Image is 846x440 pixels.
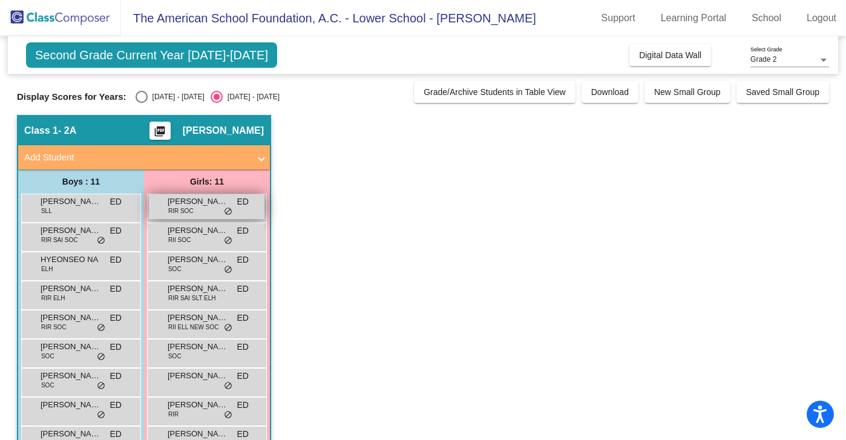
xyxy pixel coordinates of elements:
mat-icon: picture_as_pdf [152,125,167,142]
span: [PERSON_NAME] [183,125,264,137]
span: Second Grade Current Year [DATE]-[DATE] [26,42,277,68]
span: do_not_disturb_alt [97,236,105,246]
span: [PERSON_NAME] [168,195,228,208]
span: HYEONSEO NA [41,254,101,266]
mat-radio-group: Select an option [136,91,280,103]
span: ED [110,195,122,208]
button: Grade/Archive Students in Table View [414,81,575,103]
span: ED [110,399,122,412]
span: ED [110,370,122,383]
mat-expansion-panel-header: Add Student [18,145,270,169]
span: Class 1 [24,125,58,137]
span: RIR [168,410,179,419]
mat-panel-title: Add Student [24,151,249,165]
span: ED [237,225,249,237]
span: ED [237,254,249,266]
span: SOC [41,352,54,361]
span: [PERSON_NAME] [41,195,101,208]
button: New Small Group [644,81,730,103]
span: RIR SAI SOC [41,235,78,245]
a: School [742,8,791,28]
span: ED [237,399,249,412]
span: do_not_disturb_alt [97,323,105,333]
span: Download [591,87,629,97]
span: ED [237,283,249,295]
span: do_not_disturb_alt [224,381,232,391]
span: SOC [168,264,182,274]
button: Print Students Details [149,122,171,140]
a: Learning Portal [651,8,736,28]
span: ED [110,341,122,353]
span: [PERSON_NAME] [41,225,101,237]
button: Download [582,81,638,103]
a: Support [592,8,645,28]
span: - 2A [58,125,76,137]
span: do_not_disturb_alt [224,207,232,217]
span: [PERSON_NAME] [41,428,101,440]
span: The American School Foundation, A.C. - Lower School - [PERSON_NAME] [121,8,536,28]
span: New Small Group [654,87,721,97]
span: ED [110,312,122,324]
span: [PERSON_NAME] [41,341,101,353]
span: do_not_disturb_alt [224,410,232,420]
span: ED [110,254,122,266]
span: RII ELL NEW SOC [168,323,219,332]
a: Logout [797,8,846,28]
div: [DATE] - [DATE] [223,91,280,102]
span: SOC [41,381,54,390]
span: [PERSON_NAME] [168,312,228,324]
span: [PERSON_NAME] [168,254,228,266]
span: [PERSON_NAME] [41,283,101,295]
span: [PERSON_NAME] [41,399,101,411]
span: do_not_disturb_alt [97,410,105,420]
span: [PERSON_NAME] [168,428,228,440]
div: Boys : 11 [18,169,144,194]
div: [DATE] - [DATE] [148,91,205,102]
span: do_not_disturb_alt [224,236,232,246]
span: do_not_disturb_alt [224,265,232,275]
span: SLL [41,206,52,215]
span: [PERSON_NAME] [168,225,228,237]
span: [PERSON_NAME] [41,312,101,324]
span: Saved Small Group [746,87,819,97]
span: RIR SOC [168,206,194,215]
span: ED [237,370,249,383]
span: RIR SOC [41,323,67,332]
span: Grade/Archive Students in Table View [424,87,566,97]
span: ED [237,195,249,208]
span: [PERSON_NAME] [41,370,101,382]
span: [PERSON_NAME] [168,370,228,382]
span: SOC [168,352,182,361]
span: Grade 2 [750,55,776,64]
button: Digital Data Wall [629,44,711,66]
span: [PERSON_NAME] [PERSON_NAME] [168,283,228,295]
span: RIR SAI SLT ELH [168,294,216,303]
span: [PERSON_NAME] [168,341,228,353]
span: RII SOC [168,235,191,245]
span: do_not_disturb_alt [224,323,232,333]
span: Digital Data Wall [639,50,701,60]
span: Display Scores for Years: [17,91,126,102]
span: [PERSON_NAME] [168,399,228,411]
div: Girls: 11 [144,169,270,194]
span: ED [110,225,122,237]
span: ED [237,341,249,353]
button: Saved Small Group [736,81,829,103]
span: RIR ELH [41,294,65,303]
span: ED [110,283,122,295]
span: do_not_disturb_alt [97,381,105,391]
span: ED [237,312,249,324]
span: do_not_disturb_alt [97,352,105,362]
span: ELH [41,264,53,274]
